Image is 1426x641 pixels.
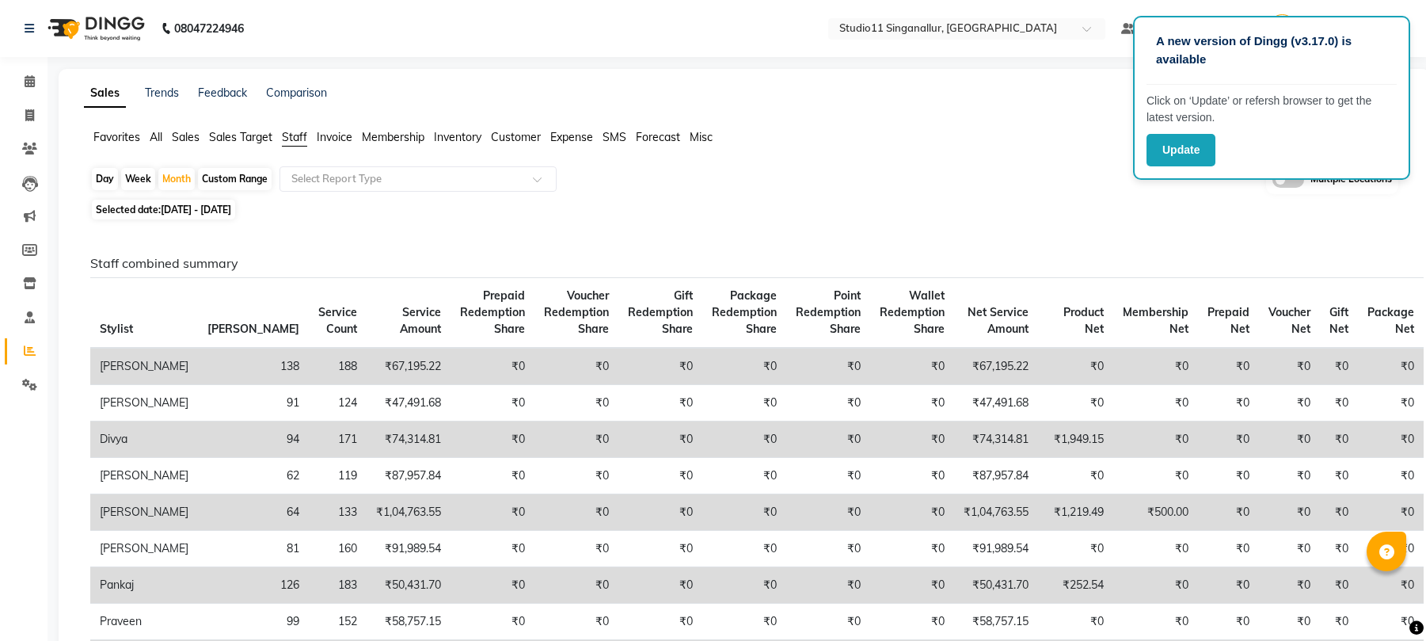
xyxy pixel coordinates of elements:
[198,567,309,604] td: 126
[309,458,367,494] td: 119
[1198,385,1259,422] td: ₹0
[309,531,367,567] td: 160
[207,322,299,336] span: [PERSON_NAME]
[1320,458,1358,494] td: ₹0
[702,604,786,640] td: ₹0
[702,531,786,567] td: ₹0
[90,531,198,567] td: [PERSON_NAME]
[1310,172,1392,188] span: Multiple Locations
[618,422,702,458] td: ₹0
[1198,567,1259,604] td: ₹0
[1038,385,1113,422] td: ₹0
[90,348,198,385] td: [PERSON_NAME]
[367,494,451,531] td: ₹1,04,763.55
[1320,385,1358,422] td: ₹0
[1259,531,1320,567] td: ₹0
[534,604,618,640] td: ₹0
[954,385,1038,422] td: ₹47,491.68
[870,604,954,640] td: ₹0
[1259,494,1320,531] td: ₹0
[1113,531,1198,567] td: ₹0
[1038,348,1113,385] td: ₹0
[198,348,309,385] td: 138
[282,130,307,144] span: Staff
[702,348,786,385] td: ₹0
[544,288,609,336] span: Voucher Redemption Share
[161,204,231,216] span: [DATE] - [DATE]
[1156,32,1387,68] p: A new version of Dingg (v3.17.0) is available
[367,458,451,494] td: ₹87,957.84
[100,322,133,336] span: Stylist
[84,79,126,108] a: Sales
[150,130,162,144] span: All
[534,348,618,385] td: ₹0
[1198,348,1259,385] td: ₹0
[362,130,424,144] span: Membership
[786,348,870,385] td: ₹0
[870,422,954,458] td: ₹0
[534,567,618,604] td: ₹0
[1113,422,1198,458] td: ₹0
[1320,604,1358,640] td: ₹0
[1207,305,1249,336] span: Prepaid Net
[1038,567,1113,604] td: ₹252.54
[954,494,1038,531] td: ₹1,04,763.55
[870,531,954,567] td: ₹0
[954,458,1038,494] td: ₹87,957.84
[702,567,786,604] td: ₹0
[954,348,1038,385] td: ₹67,195.22
[491,130,541,144] span: Customer
[451,422,534,458] td: ₹0
[618,604,702,640] td: ₹0
[367,422,451,458] td: ₹74,314.81
[880,288,945,336] span: Wallet Redemption Share
[628,288,693,336] span: Gift Redemption Share
[1320,422,1358,458] td: ₹0
[786,494,870,531] td: ₹0
[198,604,309,640] td: 99
[1123,305,1188,336] span: Membership Net
[1259,348,1320,385] td: ₹0
[367,385,451,422] td: ₹47,491.68
[1113,494,1198,531] td: ₹500.00
[870,567,954,604] td: ₹0
[1259,422,1320,458] td: ₹0
[318,305,357,336] span: Service Count
[93,130,140,144] span: Favorites
[198,422,309,458] td: 94
[534,531,618,567] td: ₹0
[1038,422,1113,458] td: ₹1,949.15
[121,168,155,190] div: Week
[174,6,244,51] b: 08047224946
[1063,305,1104,336] span: Product Net
[1358,422,1424,458] td: ₹0
[1358,567,1424,604] td: ₹0
[702,422,786,458] td: ₹0
[786,458,870,494] td: ₹0
[550,130,593,144] span: Expense
[786,385,870,422] td: ₹0
[1358,348,1424,385] td: ₹0
[1259,567,1320,604] td: ₹0
[198,531,309,567] td: 81
[786,531,870,567] td: ₹0
[603,130,626,144] span: SMS
[1359,578,1410,625] iframe: chat widget
[451,567,534,604] td: ₹0
[1113,458,1198,494] td: ₹0
[618,567,702,604] td: ₹0
[451,458,534,494] td: ₹0
[1113,604,1198,640] td: ₹0
[618,348,702,385] td: ₹0
[172,130,200,144] span: Sales
[198,458,309,494] td: 62
[786,567,870,604] td: ₹0
[796,288,861,336] span: Point Redemption Share
[954,604,1038,640] td: ₹58,757.15
[870,385,954,422] td: ₹0
[40,6,149,51] img: logo
[1147,134,1215,166] button: Update
[367,567,451,604] td: ₹50,431.70
[367,348,451,385] td: ₹67,195.22
[309,567,367,604] td: 183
